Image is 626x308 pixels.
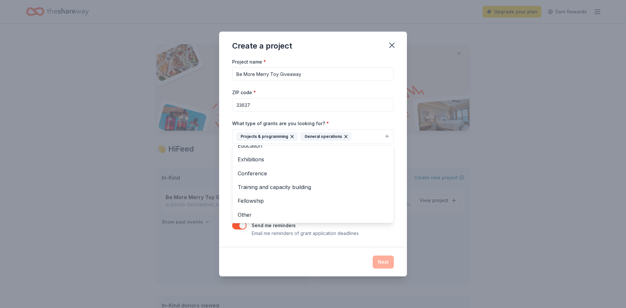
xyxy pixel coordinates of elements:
[232,145,394,223] div: Projects & programmingGeneral operations
[238,169,388,178] span: Conference
[238,155,388,164] span: Exhibitions
[300,132,351,141] div: General operations
[236,132,298,141] div: Projects & programming
[238,183,388,191] span: Training and capacity building
[238,197,388,205] span: Fellowship
[238,141,388,150] span: Education
[232,129,394,144] button: Projects & programmingGeneral operations
[238,211,388,219] span: Other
